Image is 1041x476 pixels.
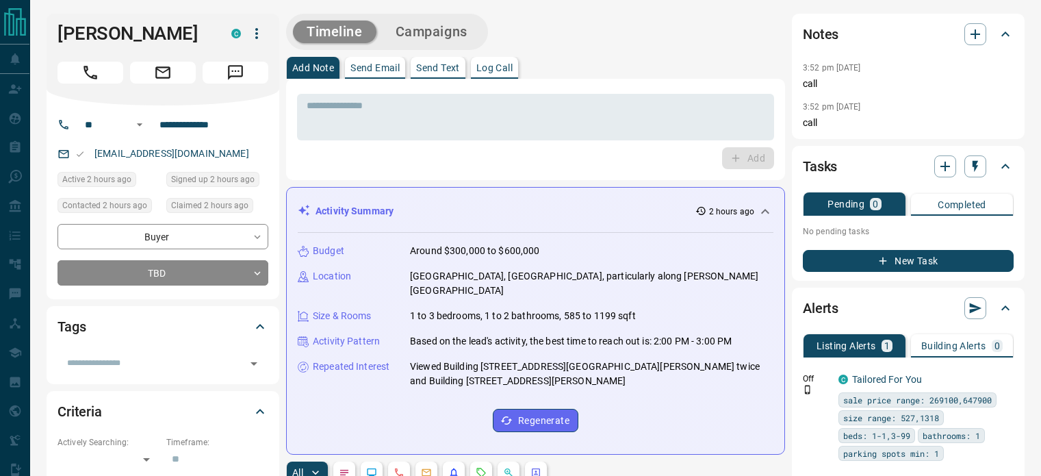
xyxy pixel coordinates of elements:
p: [GEOGRAPHIC_DATA], [GEOGRAPHIC_DATA], particularly along [PERSON_NAME][GEOGRAPHIC_DATA] [410,269,773,298]
p: Viewed Building [STREET_ADDRESS][GEOGRAPHIC_DATA][PERSON_NAME] twice and Building [STREET_ADDRESS... [410,360,773,388]
div: Notes [803,18,1014,51]
div: Activity Summary2 hours ago [298,199,773,224]
p: Log Call [476,63,513,73]
p: 3:52 pm [DATE] [803,63,861,73]
div: Tue Sep 16 2025 [57,172,159,191]
button: Open [244,354,264,373]
button: Regenerate [493,409,578,432]
span: bathrooms: 1 [923,429,980,442]
h2: Tags [57,316,86,338]
span: size range: 527,1318 [843,411,939,425]
p: 2 hours ago [709,205,754,218]
p: 0 [873,199,878,209]
span: parking spots min: 1 [843,447,939,460]
p: Size & Rooms [313,309,372,323]
div: Tue Sep 16 2025 [57,198,159,217]
p: 1 [884,341,890,351]
p: Around $300,000 to $600,000 [410,244,540,258]
p: Listing Alerts [817,341,876,351]
p: call [803,77,1014,91]
p: Actively Searching: [57,436,159,449]
p: Timeframe: [166,436,268,449]
p: Add Note [292,63,334,73]
p: call [803,116,1014,130]
div: Criteria [57,395,268,428]
span: beds: 1-1,3-99 [843,429,910,442]
div: Tue Sep 16 2025 [166,172,268,191]
button: Timeline [293,21,376,43]
div: condos.ca [838,375,848,384]
svg: Push Notification Only [803,385,812,394]
p: Activity Summary [316,204,394,218]
div: Buyer [57,224,268,249]
span: Claimed 2 hours ago [171,199,248,212]
p: Send Text [416,63,460,73]
div: TBD [57,260,268,286]
h2: Notes [803,23,838,45]
h2: Tasks [803,155,837,177]
div: Tasks [803,150,1014,183]
p: Activity Pattern [313,334,380,349]
span: Email [130,62,196,84]
h2: Criteria [57,401,102,423]
button: Open [131,116,148,133]
div: Tue Sep 16 2025 [166,198,268,217]
p: 3:52 pm [DATE] [803,102,861,112]
p: No pending tasks [803,221,1014,242]
div: Alerts [803,292,1014,325]
p: Location [313,269,351,284]
a: [EMAIL_ADDRESS][DOMAIN_NAME] [94,148,249,159]
p: 1 to 3 bedrooms, 1 to 2 bathrooms, 585 to 1199 sqft [410,309,636,323]
span: Message [203,62,268,84]
button: Campaigns [382,21,481,43]
p: Budget [313,244,344,258]
span: sale price range: 269100,647900 [843,393,992,407]
div: condos.ca [231,29,241,38]
h1: [PERSON_NAME] [57,23,211,45]
svg: Email Valid [75,149,85,159]
span: Contacted 2 hours ago [62,199,147,212]
a: Tailored For You [852,374,922,385]
div: Tags [57,310,268,343]
p: 0 [994,341,1000,351]
p: Repeated Interest [313,360,389,374]
span: Call [57,62,123,84]
h2: Alerts [803,297,838,319]
p: Send Email [350,63,400,73]
button: New Task [803,250,1014,272]
p: Based on the lead's activity, the best time to reach out is: 2:00 PM - 3:00 PM [410,334,732,349]
p: Off [803,373,830,385]
span: Signed up 2 hours ago [171,173,255,186]
span: Active 2 hours ago [62,173,131,186]
p: Building Alerts [921,341,986,351]
p: Completed [938,200,986,210]
p: Pending [827,199,864,209]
